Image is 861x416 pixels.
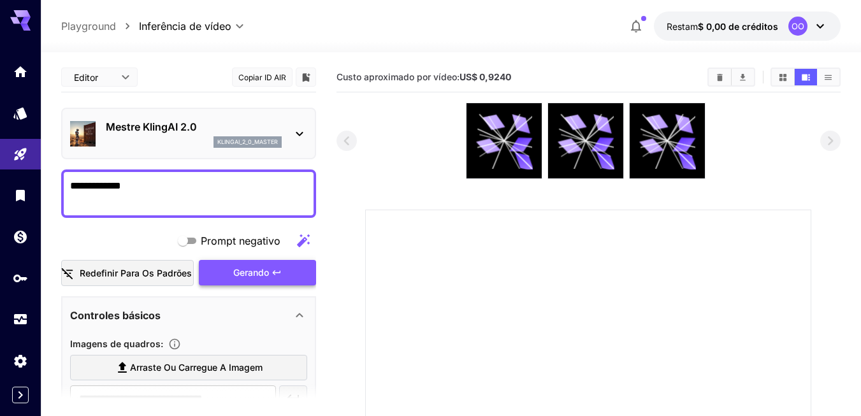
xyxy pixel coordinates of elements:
[106,120,197,133] font: Mestre KlingAI 2.0
[698,21,778,32] font: $ 0,00 de créditos
[732,69,754,85] button: Baixar tudo
[163,338,186,350] button: Carregar imagens de quadros.
[795,69,817,85] button: Mostrar vídeos na visualização de vídeo
[709,69,731,85] button: Vídeos claros
[300,69,312,85] button: Adicionar à biblioteca
[13,353,28,369] div: Configurações
[13,229,28,245] div: Carteira
[12,387,29,403] button: Expand sidebar
[459,71,511,82] font: US$ 0,9240
[74,72,98,83] font: Editor
[217,138,278,145] font: klingai_2_0_master
[61,18,116,34] a: Playground
[771,68,841,87] div: Mostrar vídeos em visualização em gradeMostrar vídeos na visualização de vídeoMostrar vídeos na v...
[13,270,28,286] div: Chaves de API
[233,267,269,278] font: Gerando
[792,21,804,31] font: OO
[707,68,755,87] div: Vídeos clarosBaixar tudo
[13,147,28,162] div: Parque infantil
[13,187,28,203] div: Biblioteca
[70,338,161,349] font: Imagens de quadros
[13,312,28,327] div: Uso
[80,268,192,278] font: Redefinir para os padrões
[772,69,794,85] button: Mostrar vídeos em visualização em grade
[667,20,778,33] div: $ 0,00
[336,71,459,82] font: Custo aproximado por vídeo:
[70,114,307,153] div: Mestre KlingAI 2.0klingai_2_0_master
[70,355,307,381] label: Arraste ou carregue a imagem
[238,73,286,82] font: Copiar ID AIR
[70,300,307,331] div: Controles básicos
[199,260,316,286] button: Gerando
[13,64,28,80] div: Lar
[70,309,161,322] font: Controles básicos
[232,68,293,87] button: Copiar ID AIR
[61,18,139,34] nav: migalha de pão
[130,362,263,373] font: Arraste ou carregue a imagem
[667,21,698,32] font: Restam
[817,69,839,85] button: Mostrar vídeos na visualização de lista
[61,260,194,286] button: Redefinir para os padrões
[654,11,841,41] button: $ 0,00OO
[201,234,280,247] font: Prompt negativo
[139,20,231,32] font: Inferência de vídeo
[13,105,28,121] div: Modelos
[161,338,163,349] font: :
